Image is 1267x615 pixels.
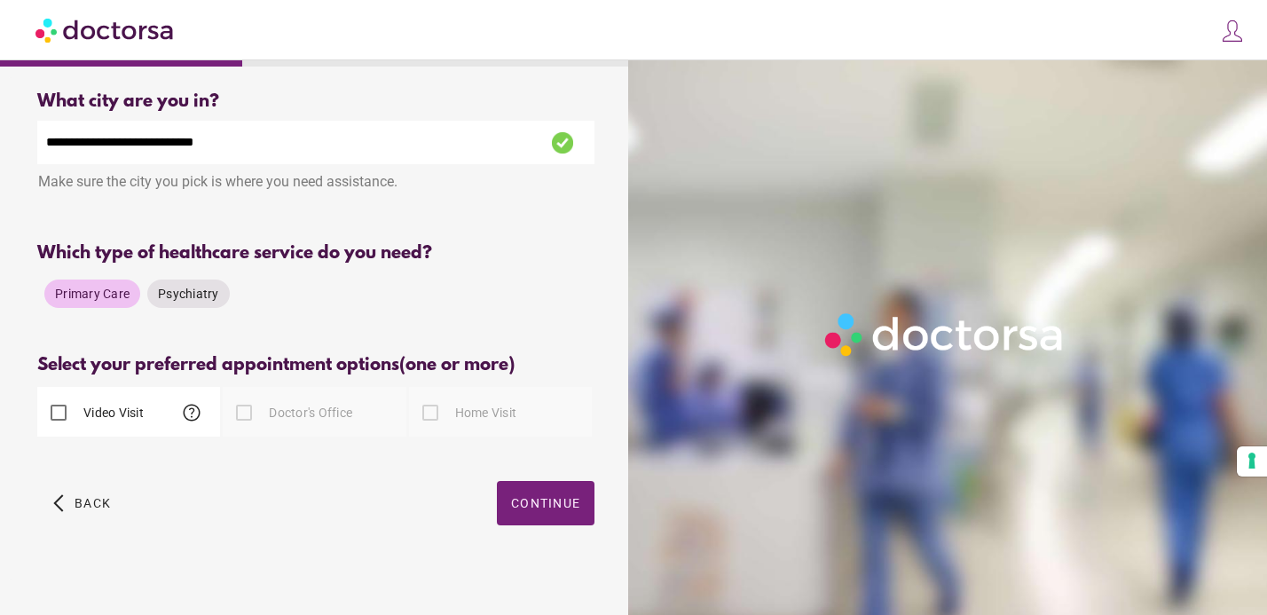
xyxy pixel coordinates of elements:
[511,496,580,510] span: Continue
[181,402,202,423] span: help
[818,306,1072,363] img: Logo-Doctorsa-trans-White-partial-flat.png
[46,481,118,525] button: arrow_back_ios Back
[37,164,594,203] div: Make sure the city you pick is where you need assistance.
[497,481,594,525] button: Continue
[55,287,130,301] span: Primary Care
[452,404,517,422] label: Home Visit
[1220,19,1245,43] img: icons8-customer-100.png
[80,404,144,422] label: Video Visit
[37,91,594,112] div: What city are you in?
[37,243,594,264] div: Which type of healthcare service do you need?
[158,287,219,301] span: Psychiatry
[35,10,176,50] img: Doctorsa.com
[75,496,111,510] span: Back
[265,404,352,422] label: Doctor's Office
[37,355,594,375] div: Select your preferred appointment options
[1237,446,1267,477] button: Your consent preferences for tracking technologies
[399,355,515,375] span: (one or more)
